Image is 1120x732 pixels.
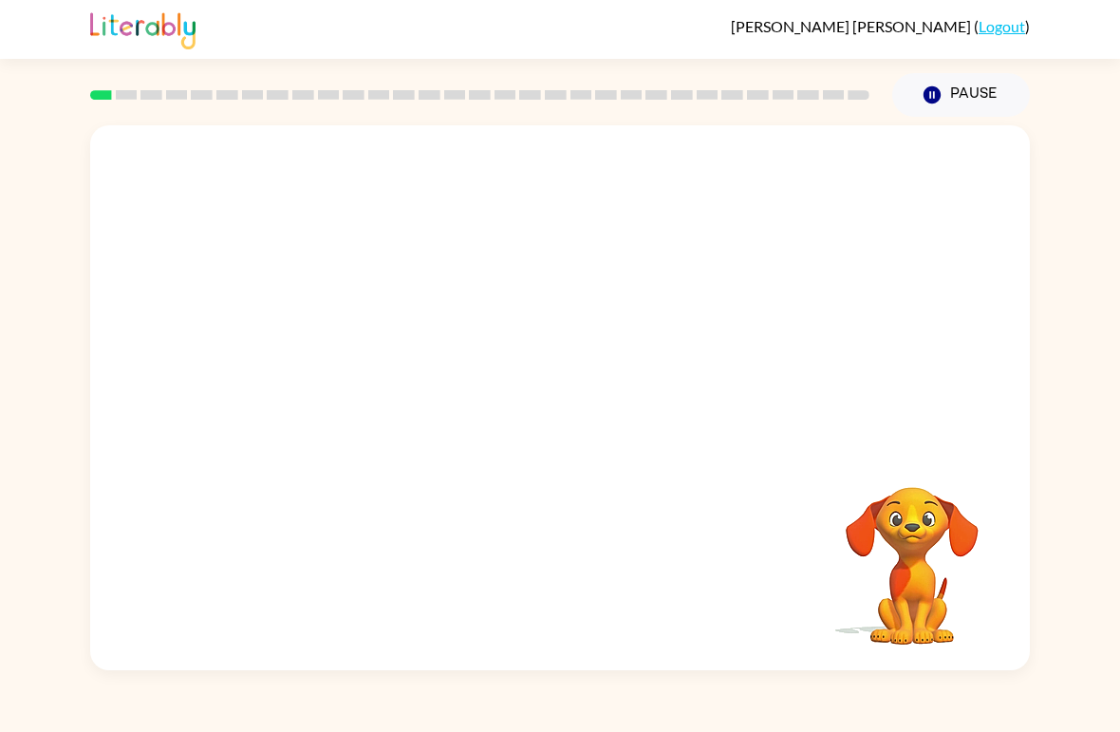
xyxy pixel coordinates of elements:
img: Literably [90,8,196,49]
video: Your browser must support playing .mp4 files to use Literably. Please try using another browser. [817,458,1007,648]
button: Pause [892,73,1030,117]
div: ( ) [731,17,1030,35]
span: [PERSON_NAME] [PERSON_NAME] [731,17,974,35]
a: Logout [979,17,1025,35]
